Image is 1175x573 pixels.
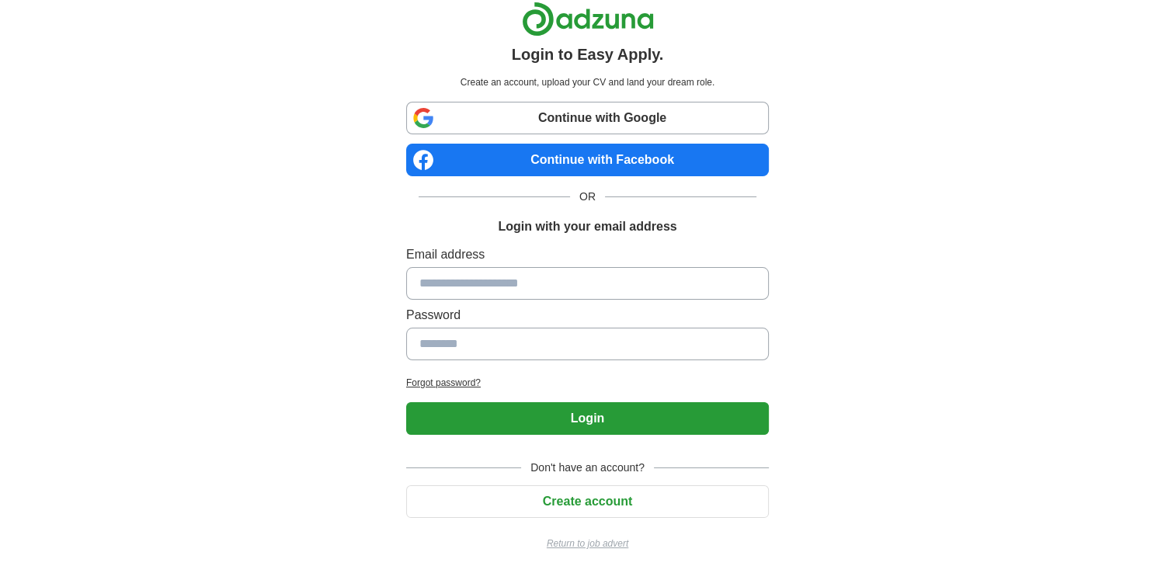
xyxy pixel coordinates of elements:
a: Forgot password? [406,376,769,390]
img: Adzuna logo [522,2,654,36]
button: Login [406,402,769,435]
a: Return to job advert [406,537,769,550]
h1: Login to Easy Apply. [512,43,664,66]
h1: Login with your email address [498,217,676,236]
button: Create account [406,485,769,518]
label: Password [406,306,769,325]
p: Create an account, upload your CV and land your dream role. [409,75,766,89]
span: OR [570,189,605,205]
a: Continue with Facebook [406,144,769,176]
a: Create account [406,495,769,508]
span: Don't have an account? [521,460,654,476]
a: Continue with Google [406,102,769,134]
label: Email address [406,245,769,264]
